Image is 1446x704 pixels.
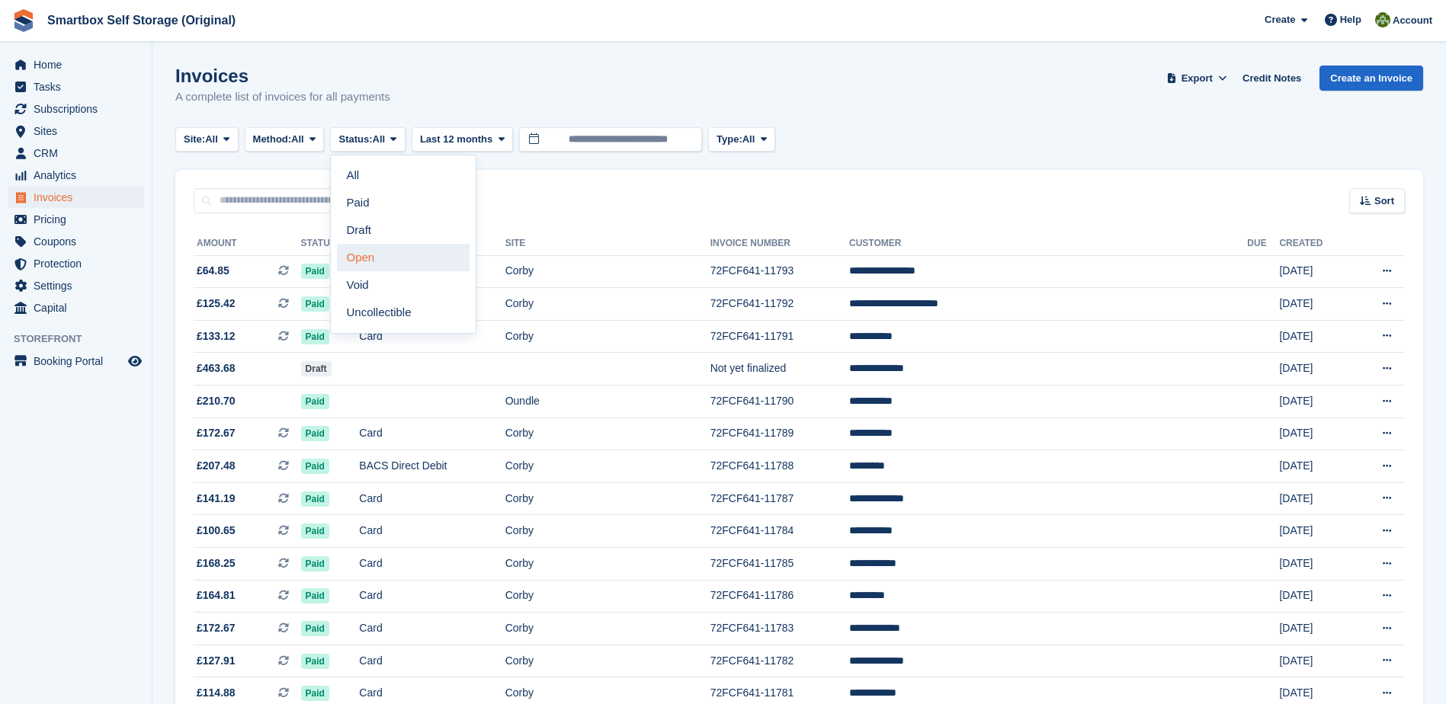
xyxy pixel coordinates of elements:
[301,654,329,669] span: Paid
[1279,613,1351,645] td: [DATE]
[8,350,144,372] a: menu
[505,580,710,613] td: Corby
[34,142,125,164] span: CRM
[1319,66,1423,91] a: Create an Invoice
[301,459,329,474] span: Paid
[291,132,304,147] span: All
[301,264,329,279] span: Paid
[359,548,505,581] td: Card
[301,556,329,571] span: Paid
[175,88,390,106] p: A complete list of invoices for all payments
[197,263,229,279] span: £64.85
[197,587,236,603] span: £164.81
[34,297,125,318] span: Capital
[505,515,710,548] td: Corby
[505,548,710,581] td: Corby
[1279,450,1351,483] td: [DATE]
[34,76,125,98] span: Tasks
[197,360,236,376] span: £463.68
[710,353,849,386] td: Not yet finalized
[710,288,849,321] td: 72FCF641-11792
[710,418,849,450] td: 72FCF641-11789
[34,275,125,296] span: Settings
[8,231,144,252] a: menu
[301,296,329,312] span: Paid
[8,98,144,120] a: menu
[197,620,236,636] span: £172.67
[505,482,710,515] td: Corby
[1279,645,1351,677] td: [DATE]
[8,253,144,274] a: menu
[197,555,236,571] span: £168.25
[359,482,505,515] td: Card
[710,255,849,288] td: 72FCF641-11793
[197,685,236,701] span: £114.88
[710,482,849,515] td: 72FCF641-11787
[34,350,125,372] span: Booking Portal
[1279,288,1351,321] td: [DATE]
[338,132,372,147] span: Status:
[359,320,505,353] td: Card
[8,209,144,230] a: menu
[34,165,125,186] span: Analytics
[1247,232,1279,256] th: Due
[505,613,710,645] td: Corby
[359,580,505,613] td: Card
[710,548,849,581] td: 72FCF641-11785
[8,54,144,75] a: menu
[197,328,236,344] span: £133.12
[849,232,1247,256] th: Customer
[359,450,505,483] td: BACS Direct Debit
[1181,71,1213,86] span: Export
[337,244,470,271] a: Open
[505,288,710,321] td: Corby
[8,275,144,296] a: menu
[1279,386,1351,418] td: [DATE]
[34,253,125,274] span: Protection
[412,127,513,152] button: Last 12 months
[8,76,144,98] a: menu
[1279,548,1351,581] td: [DATE]
[41,8,242,33] a: Smartbox Self Storage (Original)
[710,450,849,483] td: 72FCF641-11788
[742,132,755,147] span: All
[197,425,236,441] span: £172.67
[205,132,218,147] span: All
[710,320,849,353] td: 72FCF641-11791
[14,331,152,347] span: Storefront
[505,418,710,450] td: Corby
[1340,12,1361,27] span: Help
[1375,12,1390,27] img: Caren Ingold
[34,187,125,208] span: Invoices
[1236,66,1307,91] a: Credit Notes
[1265,12,1295,27] span: Create
[34,98,125,120] span: Subscriptions
[301,588,329,603] span: Paid
[337,271,470,299] a: Void
[337,189,470,216] a: Paid
[184,132,205,147] span: Site:
[8,120,144,142] a: menu
[1279,418,1351,450] td: [DATE]
[337,162,470,189] a: All
[710,580,849,613] td: 72FCF641-11786
[12,9,35,32] img: stora-icon-8386f47178a22dfd0bd8f6a31ec36ba5ce8667c1dd55bd0f319d3a0aa187defe.svg
[359,645,505,677] td: Card
[505,232,710,256] th: Site
[1374,194,1394,209] span: Sort
[175,127,239,152] button: Site: All
[710,613,849,645] td: 72FCF641-11783
[505,645,710,677] td: Corby
[126,352,144,370] a: Preview store
[8,187,144,208] a: menu
[505,450,710,483] td: Corby
[197,523,236,539] span: £100.65
[710,232,849,256] th: Invoice Number
[337,216,470,244] a: Draft
[505,255,710,288] td: Corby
[34,120,125,142] span: Sites
[330,127,405,152] button: Status: All
[1393,13,1432,28] span: Account
[197,296,236,312] span: £125.42
[301,491,329,507] span: Paid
